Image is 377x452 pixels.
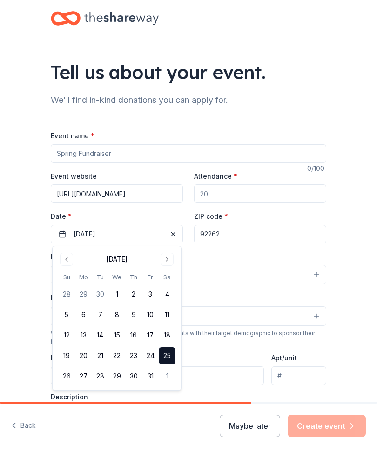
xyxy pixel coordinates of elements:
div: [DATE] [107,254,128,265]
button: 30 [92,286,108,303]
button: 14 [92,327,108,344]
button: 18 [159,327,175,344]
label: Attendance [194,172,237,181]
input: Enter a US address [51,366,264,385]
button: 31 [142,368,159,385]
button: 19 [58,347,75,364]
input: # [271,366,326,385]
button: 9 [125,306,142,323]
button: Go to next month [161,253,174,266]
button: Back [11,416,36,436]
input: 12345 (U.S. only) [194,225,326,243]
button: 1 [108,286,125,303]
button: 16 [125,327,142,344]
label: Event name [51,131,94,141]
div: 0 /100 [307,163,326,174]
button: 20 [75,347,92,364]
button: 28 [92,368,108,385]
button: 4 [159,286,175,303]
input: Spring Fundraiser [51,144,326,163]
th: Thursday [125,272,142,282]
button: 21 [92,347,108,364]
button: 15 [108,327,125,344]
button: 6 [75,306,92,323]
button: 2 [125,286,142,303]
button: 17 [142,327,159,344]
button: 28 [58,286,75,303]
button: Select [51,306,326,326]
div: We use this information to help brands find events with their target demographic to sponsor their... [51,330,326,344]
label: Event type [51,252,91,262]
button: 26 [58,368,75,385]
th: Wednesday [108,272,125,282]
label: Date [51,212,183,221]
th: Monday [75,272,92,282]
button: 29 [108,368,125,385]
label: Demographic [51,293,94,303]
button: 29 [75,286,92,303]
label: ZIP code [194,212,228,221]
input: https://www... [51,184,183,203]
button: 12 [58,327,75,344]
button: 25 [159,347,175,364]
th: Saturday [159,272,175,282]
button: 22 [108,347,125,364]
button: 11 [159,306,175,323]
button: [DATE] [51,225,183,243]
button: 23 [125,347,142,364]
button: 1 [159,368,175,385]
button: 3 [142,286,159,303]
button: 13 [75,327,92,344]
th: Sunday [58,272,75,282]
th: Friday [142,272,159,282]
button: 30 [125,368,142,385]
button: 24 [142,347,159,364]
label: Event website [51,172,97,181]
div: Tell us about your event. [51,59,326,85]
th: Tuesday [92,272,108,282]
button: Go to previous month [60,253,73,266]
label: Mailing address [51,353,103,363]
button: 10 [142,306,159,323]
button: 8 [108,306,125,323]
button: 7 [92,306,108,323]
label: Description [51,392,88,402]
input: 20 [194,184,326,203]
label: Apt/unit [271,353,297,363]
button: 5 [58,306,75,323]
button: 27 [75,368,92,385]
button: Maybe later [220,415,280,437]
button: Select [51,265,326,284]
div: We'll find in-kind donations you can apply for. [51,93,326,108]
